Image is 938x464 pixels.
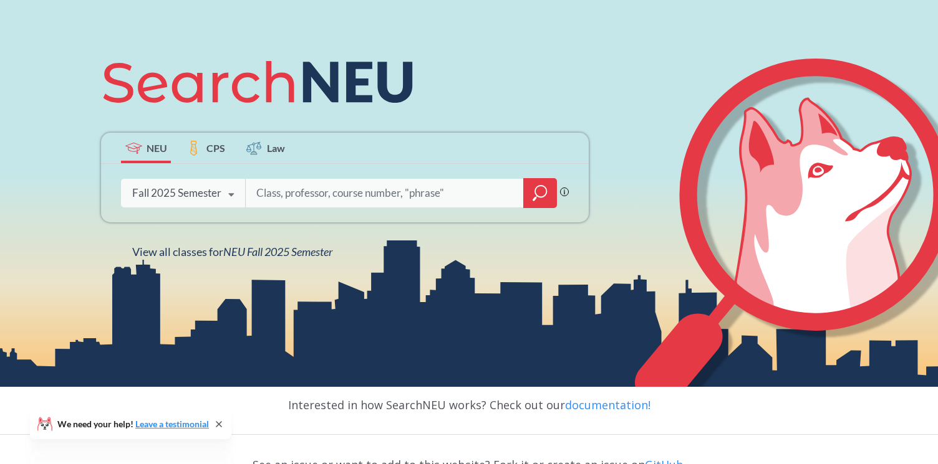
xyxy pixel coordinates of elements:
input: Class, professor, course number, "phrase" [255,180,515,206]
div: magnifying glass [523,178,557,208]
span: NEU Fall 2025 Semester [223,245,332,258]
span: Law [267,141,285,155]
svg: magnifying glass [533,184,548,202]
span: CPS [206,141,225,155]
div: Fall 2025 Semester [132,186,221,200]
span: NEU [147,141,167,155]
span: View all classes for [132,245,332,258]
a: documentation! [565,397,650,412]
